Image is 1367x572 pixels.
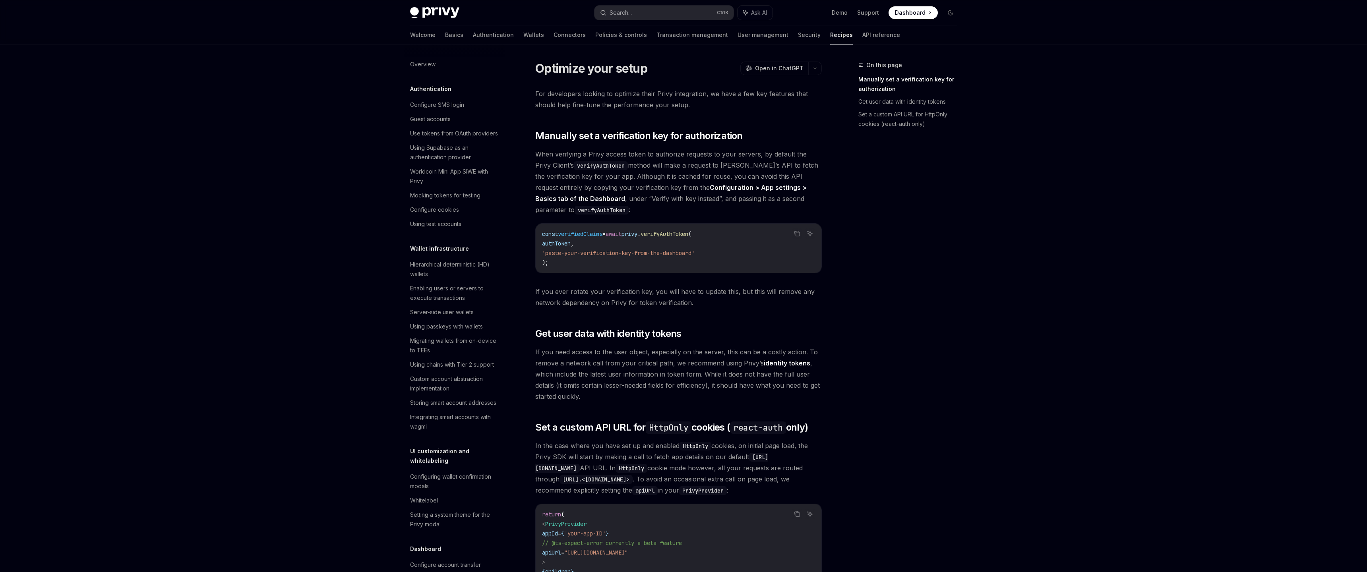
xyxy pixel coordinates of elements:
[595,25,647,44] a: Policies & controls
[410,412,501,431] div: Integrating smart accounts with wagmi
[606,530,609,537] span: }
[404,493,505,508] a: Whitelabel
[830,25,853,44] a: Recipes
[622,230,637,238] span: privy
[545,520,587,528] span: PrivyProvider
[944,6,957,19] button: Toggle dark mode
[410,260,501,279] div: Hierarchical deterministic (HD) wallets
[410,322,483,331] div: Using passkeys with wallets
[410,472,501,491] div: Configuring wallet confirmation modals
[410,7,459,18] img: dark logo
[889,6,938,19] a: Dashboard
[410,114,451,124] div: Guest accounts
[554,25,586,44] a: Connectors
[764,359,810,367] a: identity tokens
[404,203,505,217] a: Configure cookies
[646,421,691,434] code: HttpOnly
[410,219,461,229] div: Using test accounts
[680,442,711,450] code: HttpOnly
[410,100,464,110] div: Configure SMS login
[410,374,501,393] div: Custom account abstraction implementation
[535,129,743,142] span: Manually set a verification key for authorization
[473,25,514,44] a: Authentication
[542,520,545,528] span: <
[404,112,505,126] a: Guest accounts
[857,9,879,17] a: Support
[410,336,501,355] div: Migrating wallets from on-device to TEEs
[558,230,602,238] span: verifiedClaims
[755,64,804,72] span: Open in ChatGPT
[542,230,558,238] span: const
[542,539,682,547] span: // @ts-expect-error currently a beta feature
[404,558,505,572] a: Configure account transfer
[410,496,438,505] div: Whitelabel
[632,486,658,495] code: apiUrl
[404,164,505,188] a: Worldcoin Mini App SIWE with Privy
[561,549,564,556] span: =
[858,95,963,108] a: Get user data with identity tokens
[616,464,647,473] code: HttpOnly
[805,228,815,239] button: Ask AI
[410,205,459,214] div: Configure cookies
[535,286,822,308] span: If you ever rotate your verification key, you will have to update this, but this will remove any ...
[410,360,494,369] div: Using chains with Tier 2 support
[594,6,734,20] button: Search...CtrlK
[542,530,558,537] span: appId
[535,327,682,340] span: Get user data with identity tokens
[404,305,505,319] a: Server-side user wallets
[410,60,436,69] div: Overview
[895,9,926,17] span: Dashboard
[751,9,767,17] span: Ask AI
[404,372,505,396] a: Custom account abstraction implementation
[637,230,641,238] span: .
[535,440,822,496] span: In the case where you have set up and enabled cookies, on initial page load, the Privy SDK will s...
[561,530,564,537] span: {
[858,108,963,130] a: Set a custom API URL for HttpOnly cookies (react-auth only)
[561,511,564,518] span: (
[866,60,902,70] span: On this page
[410,307,474,317] div: Server-side user wallets
[404,257,505,281] a: Hierarchical deterministic (HD) wallets
[717,10,729,16] span: Ctrl K
[656,25,728,44] a: Transaction management
[404,508,505,531] a: Setting a system theme for the Privy modal
[805,509,815,519] button: Ask AI
[410,446,505,466] h5: UI customization and whitelabeling
[404,188,505,203] a: Mocking tokens for testing
[574,161,628,170] code: verifyAuthToken
[404,98,505,112] a: Configure SMS login
[410,510,501,529] div: Setting a system theme for the Privy modal
[445,25,463,44] a: Basics
[410,167,501,186] div: Worldcoin Mini App SIWE with Privy
[404,126,505,141] a: Use tokens from OAuth providers
[798,25,821,44] a: Security
[404,319,505,334] a: Using passkeys with wallets
[523,25,544,44] a: Wallets
[410,25,436,44] a: Welcome
[404,334,505,357] a: Migrating wallets from on-device to TEEs
[535,421,808,434] span: Set a custom API URL for cookies ( only)
[410,560,481,570] div: Configure account transfer
[535,149,822,215] span: When verifying a Privy access token to authorize requests to your servers, by default the Privy C...
[564,530,606,537] span: 'your-app-ID'
[410,544,441,554] h5: Dashboard
[404,57,505,71] a: Overview
[542,549,561,556] span: apiUrl
[410,398,496,408] div: Storing smart account addresses
[410,284,501,303] div: Enabling users or servers to execute transactions
[792,509,802,519] button: Copy the contents from the code block
[862,25,900,44] a: API reference
[858,73,963,95] a: Manually set a verification key for authorization
[404,396,505,410] a: Storing smart account addresses
[542,259,548,266] span: );
[602,230,606,238] span: =
[404,470,505,493] a: Configuring wallet confirmation modals
[641,230,688,238] span: verifyAuthToken
[404,217,505,231] a: Using test accounts
[404,141,505,164] a: Using Supabase as an authentication provider
[832,9,848,17] a: Demo
[688,230,691,238] span: (
[560,475,633,484] code: [URL].<[DOMAIN_NAME]>
[404,281,505,305] a: Enabling users or servers to execute transactions
[542,240,571,247] span: authToken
